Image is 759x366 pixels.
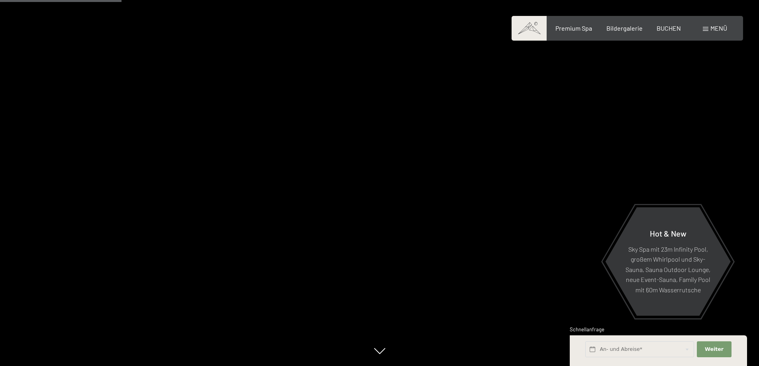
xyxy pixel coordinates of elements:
[697,341,731,358] button: Weiter
[710,24,727,32] span: Menü
[650,228,686,238] span: Hot & New
[625,244,711,295] p: Sky Spa mit 23m Infinity Pool, großem Whirlpool und Sky-Sauna, Sauna Outdoor Lounge, neue Event-S...
[657,24,681,32] a: BUCHEN
[606,24,643,32] a: Bildergalerie
[570,326,604,333] span: Schnellanfrage
[605,207,731,316] a: Hot & New Sky Spa mit 23m Infinity Pool, großem Whirlpool und Sky-Sauna, Sauna Outdoor Lounge, ne...
[705,346,724,353] span: Weiter
[555,24,592,32] a: Premium Spa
